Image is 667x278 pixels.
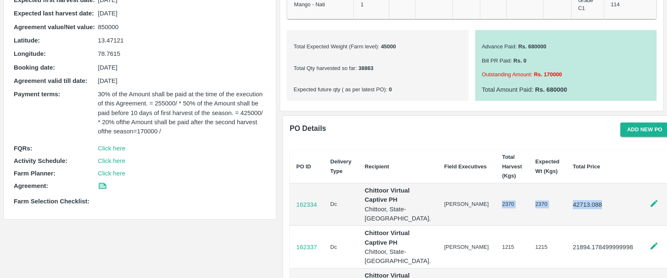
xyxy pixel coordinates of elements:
a: 162334 [296,200,317,209]
b: Chittoor Virtual Captive PH [365,230,410,245]
b: Payment terms : [14,91,60,98]
p: Total Amount Paid : [482,85,650,94]
b: Recipient [365,163,389,170]
p: Chittoor, State- [GEOGRAPHIC_DATA]. [365,247,431,266]
b: Field Executives [444,163,486,170]
a: Click here [98,145,125,152]
td: 1215 [529,226,566,268]
p: [DATE] [98,63,266,72]
td: 2370 [495,183,529,226]
b: Latitude : [14,37,40,44]
b: Agreement valid till date : [14,78,88,84]
p: 850000 [98,23,266,32]
b: FQRs: [14,145,33,152]
p: 42713.088 [573,200,633,209]
td: [PERSON_NAME] [437,226,495,268]
p: Chittoor, State- [GEOGRAPHIC_DATA]. [365,205,431,223]
b: Rs. 680000 [533,86,567,93]
p: Total Expected Weight (Farm level) : [293,43,461,51]
td: [PERSON_NAME] [437,183,495,226]
p: [DATE] [98,9,266,18]
b: Rs. 0 [512,58,527,64]
b: 38863 [357,65,374,71]
p: 78.7615 [98,49,266,58]
td: 1215 [495,226,529,268]
b: Total Price [573,163,600,170]
p: [DATE] [98,76,266,85]
b: Delivery Type [330,158,351,174]
b: Farm Planner: [14,170,55,177]
b: Longitude : [14,50,46,57]
b: Agreement: [14,183,48,189]
td: Dc [323,226,358,268]
b: Activity Schedule: [14,158,68,164]
p: 21894.178499999998 [573,243,633,252]
h6: PO Details [290,123,326,137]
p: 30% of the Amount shall be paid at the time of the execution of this Agreement. = 255000/ * 50% o... [98,90,266,136]
p: Advance Paid : [482,43,650,51]
a: Click here [98,158,125,164]
p: Expected future qty ( as per latest PO) : [293,86,461,94]
b: 0 [387,86,392,93]
p: Outstanding Amount : [482,71,650,79]
b: PO ID [296,163,311,170]
a: 162337 [296,243,317,252]
b: Agreement value/Net value : [14,24,95,30]
a: Click here [98,170,125,177]
b: Total Harvest (Kgs) [502,154,522,179]
b: Rs. 680000 [517,43,547,50]
b: Expected last harvest date : [14,10,94,17]
b: Rs. 170000 [532,71,562,78]
b: 45000 [379,43,396,50]
b: Chittoor Virtual Captive PH [365,187,410,203]
td: Dc [323,183,358,226]
b: Booking date : [14,64,55,71]
b: Expected Wt (Kgs) [535,158,559,174]
p: Total Qty harvested so far : [293,65,461,73]
p: Bill PR Paid : [482,57,650,65]
b: Farm Selection Checklist: [14,198,89,205]
p: 13.47121 [98,36,266,45]
td: 2370 [529,183,566,226]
